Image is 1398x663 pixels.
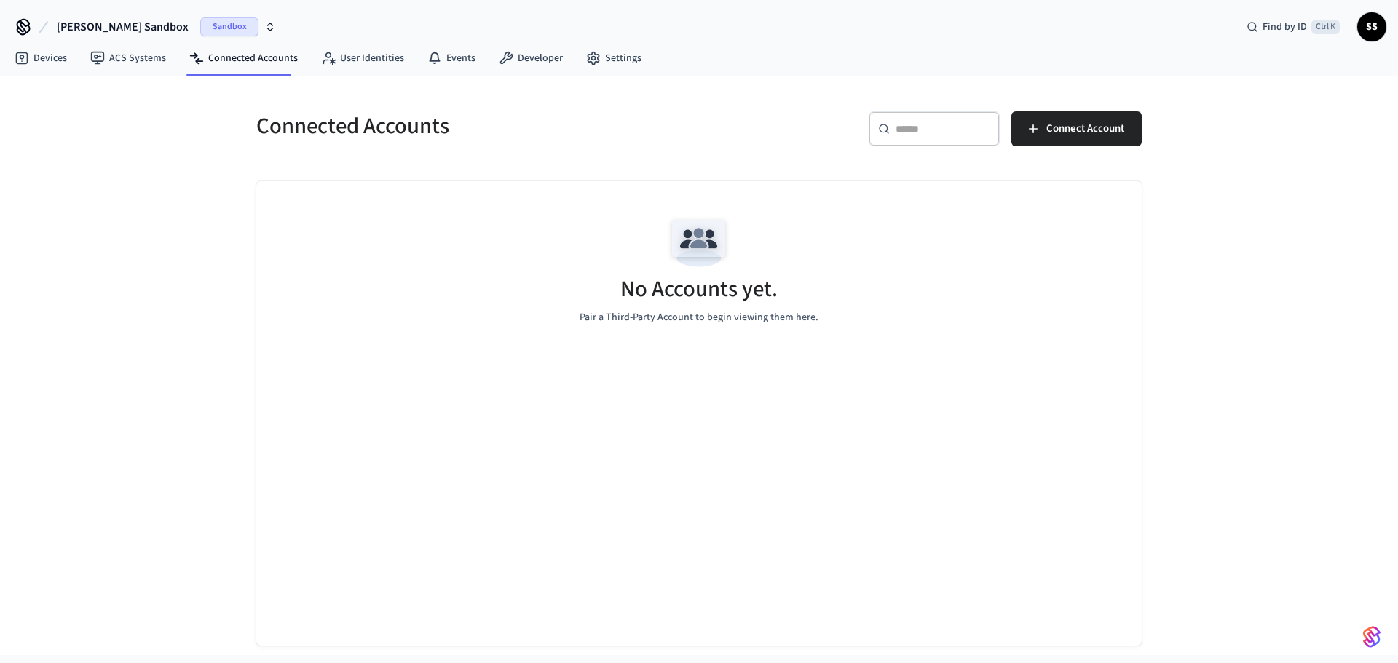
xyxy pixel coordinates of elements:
[3,45,79,71] a: Devices
[79,45,178,71] a: ACS Systems
[1263,20,1307,34] span: Find by ID
[1311,20,1340,34] span: Ctrl K
[666,210,732,276] img: Team Empty State
[1357,12,1386,41] button: SS
[416,45,487,71] a: Events
[574,45,653,71] a: Settings
[1011,111,1142,146] button: Connect Account
[1046,119,1124,138] span: Connect Account
[57,18,189,36] span: [PERSON_NAME] Sandbox
[256,111,690,141] h5: Connected Accounts
[309,45,416,71] a: User Identities
[620,274,778,304] h5: No Accounts yet.
[580,310,818,325] p: Pair a Third-Party Account to begin viewing them here.
[1359,14,1385,40] span: SS
[200,17,258,36] span: Sandbox
[1363,625,1381,648] img: SeamLogoGradient.69752ec5.svg
[1235,14,1351,40] div: Find by IDCtrl K
[487,45,574,71] a: Developer
[178,45,309,71] a: Connected Accounts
